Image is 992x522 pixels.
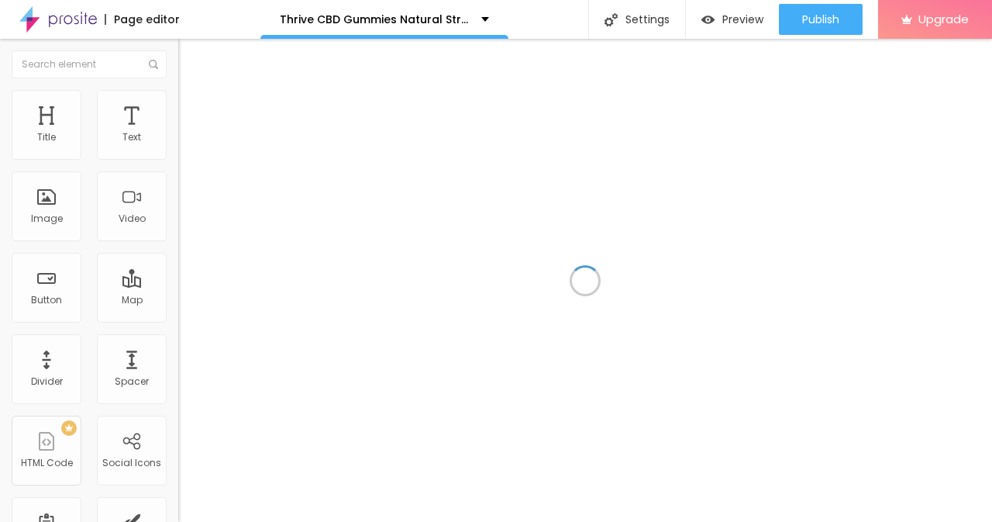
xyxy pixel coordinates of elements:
button: Preview [686,4,779,35]
img: Icone [149,60,158,69]
button: Publish [779,4,863,35]
div: Text [122,132,141,143]
div: Map [122,295,143,306]
img: view-1.svg [701,13,715,26]
input: Search element [12,50,167,78]
div: Title [37,132,56,143]
img: Icone [604,13,618,26]
span: Preview [722,13,763,26]
div: Social Icons [102,458,161,468]
div: Video [119,213,146,224]
div: Image [31,213,63,224]
div: Divider [31,376,63,387]
p: Thrive CBD Gummies Natural Stress Relief & Wellness Support [280,14,470,25]
div: Spacer [115,376,149,387]
div: HTML Code [21,458,73,468]
span: Publish [802,13,839,26]
div: Page editor [105,14,180,25]
span: Upgrade [918,12,969,26]
div: Button [31,295,62,306]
